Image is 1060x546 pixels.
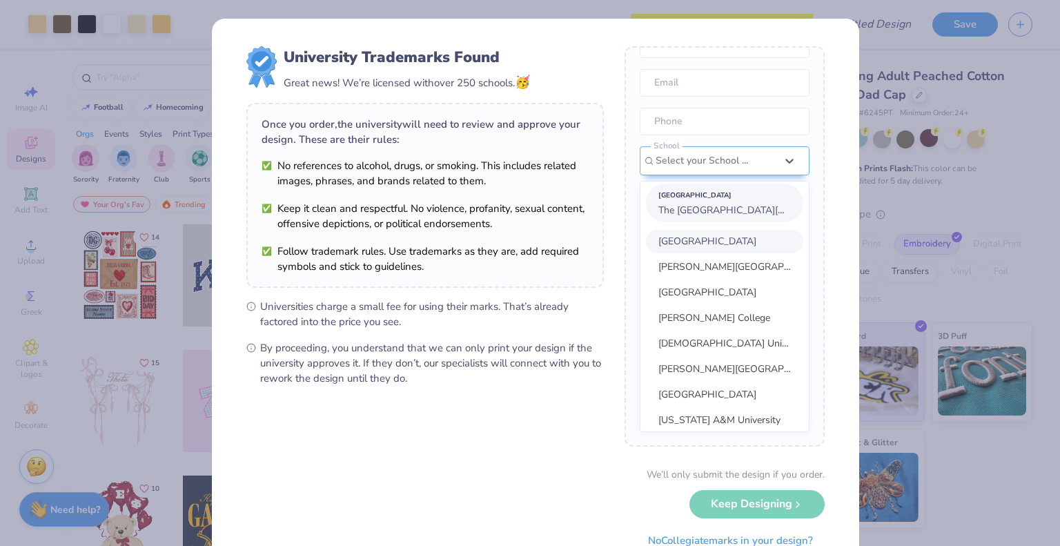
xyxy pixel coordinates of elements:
li: No references to alcohol, drugs, or smoking. This includes related images, phrases, and brands re... [262,158,589,188]
span: [PERSON_NAME][GEOGRAPHIC_DATA] [658,260,833,273]
div: [GEOGRAPHIC_DATA] [658,188,791,203]
span: [PERSON_NAME][GEOGRAPHIC_DATA] [658,362,833,376]
input: Phone [640,108,809,135]
span: [GEOGRAPHIC_DATA] [658,388,756,401]
span: Universities charge a small fee for using their marks. That’s already factored into the price you... [260,299,604,329]
li: Keep it clean and respectful. No violence, profanity, sexual content, offensive depictions, or po... [262,201,589,231]
li: Follow trademark rules. Use trademarks as they are, add required symbols and stick to guidelines. [262,244,589,274]
span: [DEMOGRAPHIC_DATA] University of Health Sciences [658,337,893,350]
span: The [GEOGRAPHIC_DATA][US_STATE] [658,204,827,217]
div: We’ll only submit the design if you order. [647,467,825,482]
span: By proceeding, you understand that we can only print your design if the university approves it. I... [260,340,604,386]
div: Great news! We’re licensed with over 250 schools. [284,73,530,92]
img: license-marks-badge.png [246,46,277,88]
span: [GEOGRAPHIC_DATA] [658,235,756,248]
div: Once you order, the university will need to review and approve your design. These are their rules: [262,117,589,147]
div: University Trademarks Found [284,46,530,68]
span: [GEOGRAPHIC_DATA] [658,286,756,299]
span: 🥳 [515,74,530,90]
input: Email [640,69,809,97]
span: [US_STATE] A&M University [658,413,781,427]
span: [PERSON_NAME] College [658,311,770,324]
